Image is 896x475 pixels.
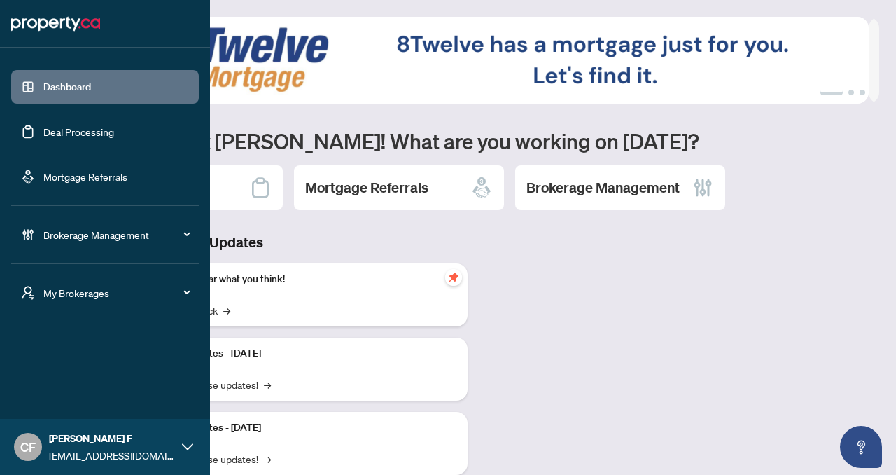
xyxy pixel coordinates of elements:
[147,346,456,362] p: Platform Updates - [DATE]
[43,285,189,301] span: My Brokerages
[73,17,869,104] img: Slide 0
[223,303,230,318] span: →
[43,81,91,93] a: Dashboard
[147,420,456,436] p: Platform Updates - [DATE]
[21,286,35,300] span: user-switch
[445,269,462,286] span: pushpin
[526,178,680,198] h2: Brokerage Management
[73,128,879,154] h1: Welcome back [PERSON_NAME]! What are you working on [DATE]?
[848,90,854,95] button: 2
[11,13,100,35] img: logo
[43,170,127,183] a: Mortgage Referrals
[820,90,843,95] button: 1
[20,437,36,457] span: CF
[305,178,428,198] h2: Mortgage Referrals
[73,233,468,252] h3: Brokerage & Industry Updates
[264,451,271,467] span: →
[43,125,114,138] a: Deal Processing
[49,431,175,446] span: [PERSON_NAME] F
[264,377,271,392] span: →
[43,227,189,242] span: Brokerage Management
[147,272,456,287] p: We want to hear what you think!
[840,426,882,468] button: Open asap
[860,90,865,95] button: 3
[49,448,175,463] span: [EMAIL_ADDRESS][DOMAIN_NAME]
